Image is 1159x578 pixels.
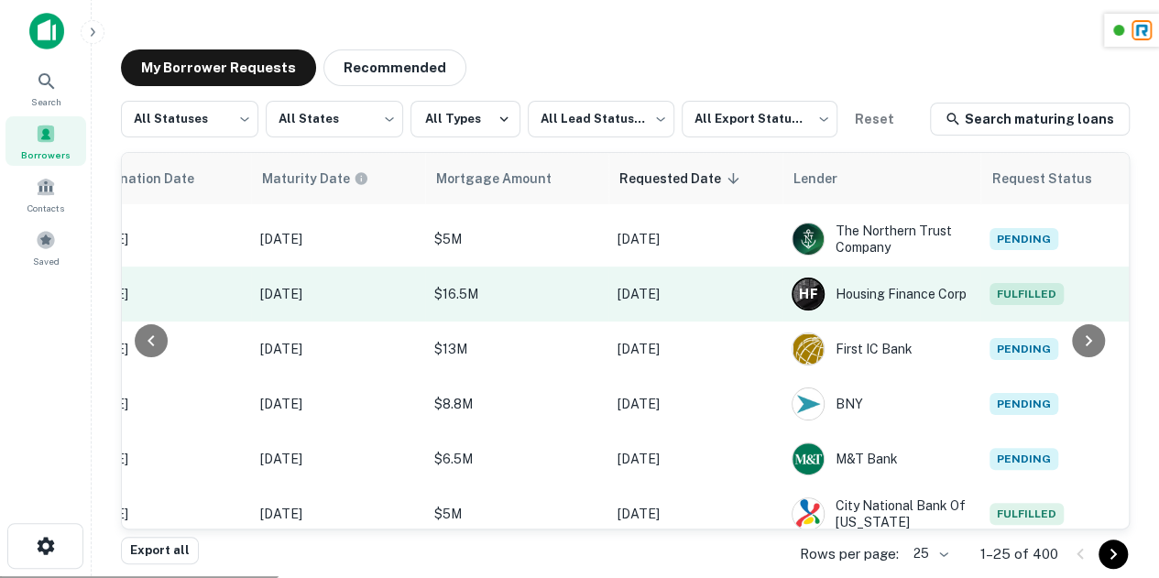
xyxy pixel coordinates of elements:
div: City National Bank Of [US_STATE] [792,497,971,530]
p: [DATE] [260,284,416,304]
span: Request Status [991,168,1115,190]
img: capitalize-icon.png [29,13,64,49]
img: picture [793,333,824,365]
p: [DATE] [618,284,773,304]
p: [DATE] [260,229,416,249]
span: Search [31,94,61,109]
button: Go to next page [1099,540,1128,569]
p: H F [799,285,817,304]
a: Contacts [5,169,86,219]
span: Pending [990,338,1058,360]
p: [DATE] [260,394,416,414]
div: First IC Bank [792,333,971,365]
span: Pending [990,448,1058,470]
p: $5M [434,229,599,249]
span: Contacts [27,201,64,215]
img: picture [793,443,824,474]
img: picture [793,388,824,420]
button: Recommended [323,49,466,86]
button: All Types [410,101,520,137]
span: Requested Date [619,168,745,190]
p: [DATE] [260,449,416,469]
p: $6.5M [434,449,599,469]
div: Housing Finance Corp [792,278,971,311]
a: Search maturing loans [930,103,1130,136]
div: All Lead Statuses [528,95,674,143]
span: Borrowers [21,147,71,162]
img: picture [793,498,824,529]
button: My Borrower Requests [121,49,316,86]
p: [DATE] [260,339,416,359]
p: $16.5M [434,284,599,304]
div: All Export Statuses [682,95,837,143]
p: [DATE] [618,229,773,249]
p: $5M [434,504,599,524]
p: [DATE] [618,394,773,414]
span: Pending [990,393,1058,415]
span: Origination Date [88,168,218,190]
span: Fulfilled [990,503,1064,525]
p: [DATE] [618,449,773,469]
th: Requested Date [608,153,782,204]
p: [DATE] [260,504,416,524]
th: Request Status [980,153,1145,204]
th: Mortgage Amount [425,153,608,204]
div: All States [266,95,403,143]
a: Saved [5,223,86,272]
span: Saved [33,254,60,268]
div: All Statuses [121,95,258,143]
iframe: Chat Widget [1067,431,1159,519]
div: 25 [906,540,951,567]
p: $8.8M [434,394,599,414]
span: Maturity dates displayed may be estimated. Please contact the lender for the most accurate maturi... [262,169,392,189]
span: Mortgage Amount [436,168,575,190]
p: [DATE] [618,504,773,524]
button: Reset [845,101,903,137]
p: Rows per page: [800,543,899,565]
p: $13M [434,339,599,359]
th: Maturity dates displayed may be estimated. Please contact the lender for the most accurate maturi... [251,153,425,204]
button: Export all [121,537,199,564]
p: [DATE] [618,339,773,359]
a: Search [5,63,86,113]
span: Pending [990,228,1058,250]
h6: Maturity Date [262,169,350,189]
span: Lender [793,168,861,190]
span: Fulfilled [990,283,1064,305]
a: Borrowers [5,116,86,166]
th: Origination Date [77,153,251,204]
div: Maturity dates displayed may be estimated. Please contact the lender for the most accurate maturi... [262,169,368,189]
img: picture [793,224,824,255]
div: M&T Bank [792,442,971,475]
div: BNY [792,387,971,420]
p: 1–25 of 400 [980,543,1058,565]
th: Lender [782,153,980,204]
div: The Northern Trust Company [792,223,971,256]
